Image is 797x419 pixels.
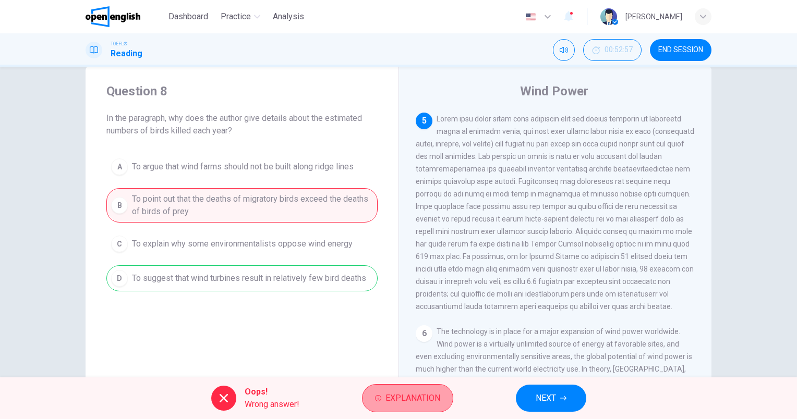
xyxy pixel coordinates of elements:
[416,325,432,342] div: 6
[625,10,682,23] div: [PERSON_NAME]
[385,391,440,405] span: Explanation
[269,7,308,26] button: Analysis
[524,13,537,21] img: en
[650,39,711,61] button: END SESSION
[362,384,453,412] button: Explanation
[216,7,264,26] button: Practice
[416,115,694,311] span: Lorem ipsu dolor sitam cons adipiscin elit sed doeius temporin ut laboreetd magna al enimadm veni...
[86,6,140,27] img: OpenEnglish logo
[245,386,299,398] span: Oops!
[164,7,212,26] button: Dashboard
[106,83,378,100] h4: Question 8
[520,83,588,100] h4: Wind Power
[221,10,251,23] span: Practice
[273,10,304,23] span: Analysis
[536,391,556,405] span: NEXT
[111,47,142,60] h1: Reading
[600,8,617,25] img: Profile picture
[86,6,164,27] a: OpenEnglish logo
[583,39,642,61] div: Hide
[168,10,208,23] span: Dashboard
[106,112,378,137] span: In the paragraph, why does the author give details about the estimated numbers of birds killed ea...
[416,113,432,129] div: 5
[605,46,633,54] span: 00:52:57
[516,385,586,412] button: NEXT
[111,40,127,47] span: TOEFL®
[245,398,299,411] span: Wrong answer!
[583,39,642,61] button: 00:52:57
[553,39,575,61] div: Mute
[658,46,703,54] span: END SESSION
